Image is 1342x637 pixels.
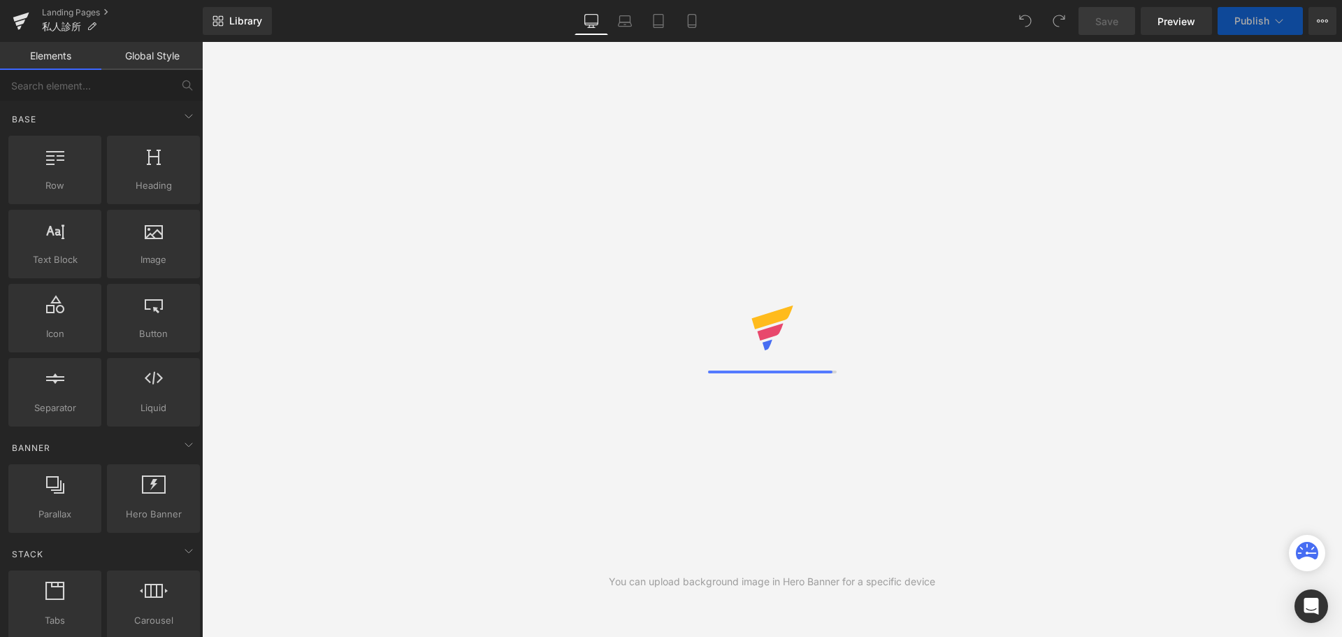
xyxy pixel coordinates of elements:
span: Tabs [13,613,97,628]
button: More [1308,7,1336,35]
a: Laptop [608,7,642,35]
a: Desktop [575,7,608,35]
a: Tablet [642,7,675,35]
button: Undo [1011,7,1039,35]
span: 私人診所 [42,21,81,32]
span: Hero Banner [111,507,196,522]
span: Base [10,113,38,126]
button: Publish [1218,7,1303,35]
a: Landing Pages [42,7,203,18]
span: Library [229,15,262,27]
span: Stack [10,547,45,561]
span: Banner [10,441,52,455]
div: Open Intercom Messenger [1294,589,1328,623]
span: Button [111,327,196,341]
span: Heading [111,178,196,193]
a: Preview [1141,7,1212,35]
span: Publish [1234,15,1269,27]
span: Liquid [111,401,196,415]
div: You can upload background image in Hero Banner for a specific device [609,574,935,589]
span: Separator [13,401,97,415]
span: Icon [13,327,97,341]
span: Preview [1157,14,1195,29]
a: New Library [203,7,272,35]
span: Row [13,178,97,193]
span: Parallax [13,507,97,522]
a: Mobile [675,7,709,35]
span: Carousel [111,613,196,628]
span: Save [1095,14,1118,29]
button: Redo [1045,7,1073,35]
span: Text Block [13,252,97,267]
span: Image [111,252,196,267]
a: Global Style [101,42,203,70]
